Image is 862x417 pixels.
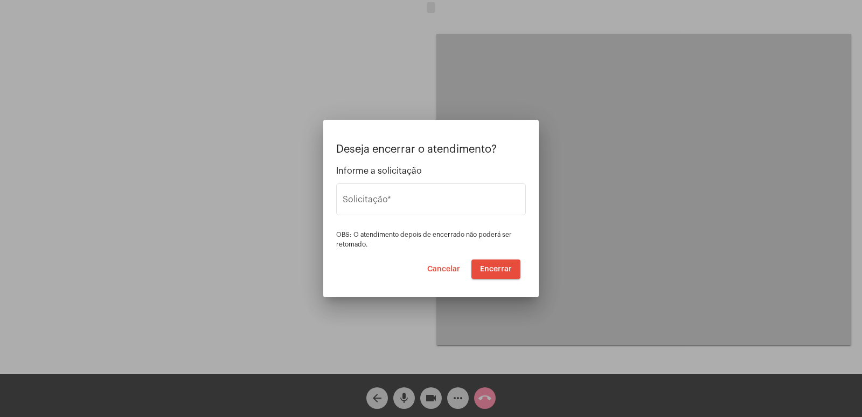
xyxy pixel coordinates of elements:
[471,259,520,279] button: Encerrar
[336,231,512,248] span: OBS: O atendimento depois de encerrado não poderá ser retomado.
[343,197,519,207] input: Buscar solicitação
[427,265,460,273] span: Cancelar
[336,166,526,176] span: Informe a solicitação
[336,143,526,155] p: Deseja encerrar o atendimento?
[419,259,469,279] button: Cancelar
[480,265,512,273] span: Encerrar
